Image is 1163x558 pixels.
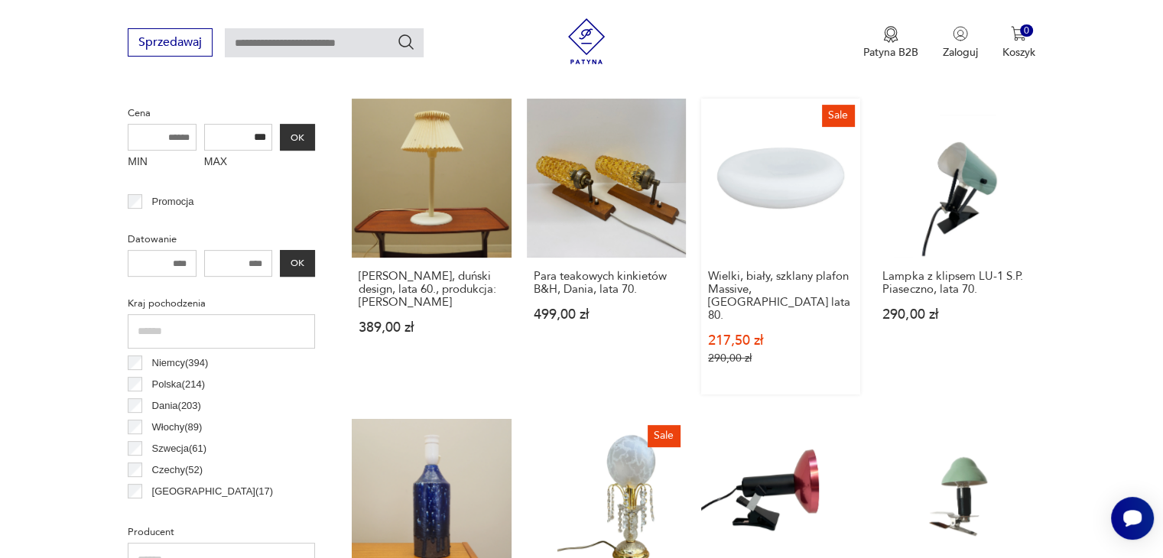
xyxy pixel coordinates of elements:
[152,376,205,393] p: Polska ( 214 )
[708,334,853,347] p: 217,50 zł
[280,250,315,277] button: OK
[863,45,918,60] p: Patyna B2B
[863,26,918,60] a: Ikona medaluPatyna B2B
[527,99,686,394] a: Para teakowych kinkietów B&H, Dania, lata 70.Para teakowych kinkietów B&H, Dania, lata 70.499,00 zł
[152,504,273,521] p: [GEOGRAPHIC_DATA] ( 15 )
[397,33,415,51] button: Szukaj
[883,26,898,43] img: Ikona medalu
[359,321,504,334] p: 389,00 zł
[128,28,213,57] button: Sprzedawaj
[128,151,197,175] label: MIN
[280,124,315,151] button: OK
[1111,497,1154,540] iframe: Smartsupp widget button
[1002,45,1035,60] p: Koszyk
[701,99,860,394] a: SaleWielki, biały, szklany plafon Massive, Belgia lata 80.Wielki, biały, szklany plafon Massive, ...
[564,18,609,64] img: Patyna - sklep z meblami i dekoracjami vintage
[152,193,194,210] p: Promocja
[708,270,853,322] h3: Wielki, biały, szklany plafon Massive, [GEOGRAPHIC_DATA] lata 80.
[882,270,1028,296] h3: Lampka z klipsem LU-1 S.P. Piaseczno, lata 70.
[128,105,315,122] p: Cena
[1020,24,1033,37] div: 0
[152,419,203,436] p: Włochy ( 89 )
[943,45,978,60] p: Zaloguj
[152,355,209,371] p: Niemcy ( 394 )
[875,99,1035,394] a: Lampka z klipsem LU-1 S.P. Piaseczno, lata 70.Lampka z klipsem LU-1 S.P. Piaseczno, lata 70.290,0...
[534,308,679,321] p: 499,00 zł
[882,308,1028,321] p: 290,00 zł
[352,99,511,394] a: Lampa biurkowa, duński design, lata 60., produkcja: Dania[PERSON_NAME], duński design, lata 60., ...
[152,440,207,457] p: Szwecja ( 61 )
[534,270,679,296] h3: Para teakowych kinkietów B&H, Dania, lata 70.
[1011,26,1026,41] img: Ikona koszyka
[953,26,968,41] img: Ikonka użytkownika
[152,397,201,414] p: Dania ( 203 )
[359,270,504,309] h3: [PERSON_NAME], duński design, lata 60., produkcja: [PERSON_NAME]
[152,483,273,500] p: [GEOGRAPHIC_DATA] ( 17 )
[128,295,315,312] p: Kraj pochodzenia
[128,524,315,540] p: Producent
[1002,26,1035,60] button: 0Koszyk
[863,26,918,60] button: Patyna B2B
[204,151,273,175] label: MAX
[128,231,315,248] p: Datowanie
[152,462,203,479] p: Czechy ( 52 )
[708,352,853,365] p: 290,00 zł
[943,26,978,60] button: Zaloguj
[128,38,213,49] a: Sprzedawaj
